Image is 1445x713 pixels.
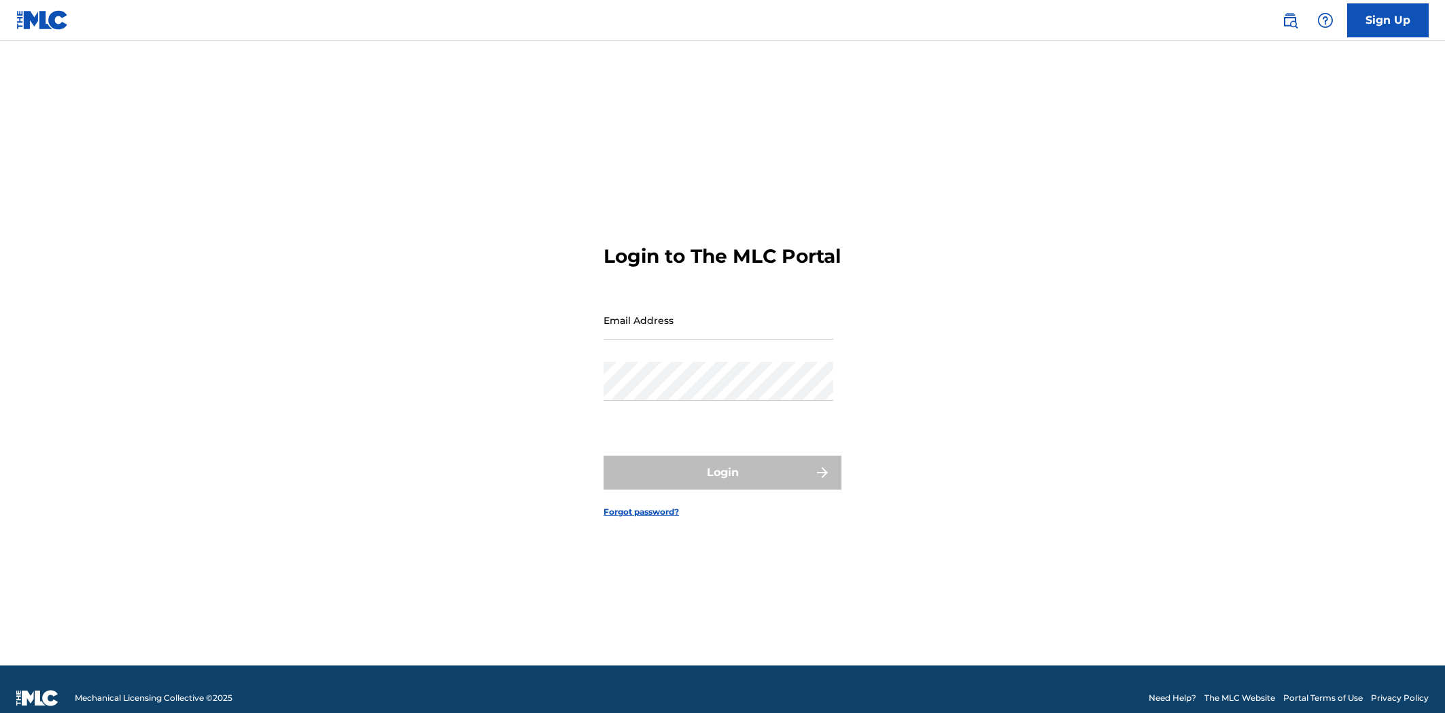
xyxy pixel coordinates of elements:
[16,690,58,706] img: logo
[75,692,232,704] span: Mechanical Licensing Collective © 2025
[16,10,69,30] img: MLC Logo
[1282,12,1298,29] img: search
[1283,692,1363,704] a: Portal Terms of Use
[1347,3,1429,37] a: Sign Up
[1371,692,1429,704] a: Privacy Policy
[1312,7,1339,34] div: Help
[1204,692,1275,704] a: The MLC Website
[1317,12,1334,29] img: help
[1276,7,1304,34] a: Public Search
[604,244,841,268] h3: Login to The MLC Portal
[1149,692,1196,704] a: Need Help?
[604,506,679,518] a: Forgot password?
